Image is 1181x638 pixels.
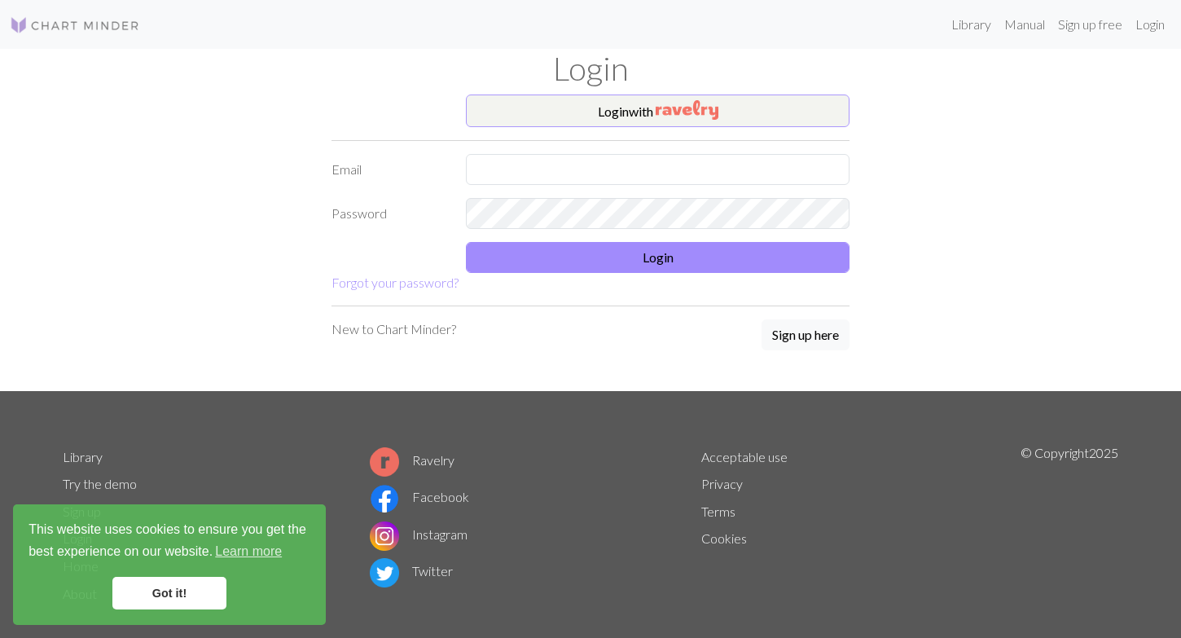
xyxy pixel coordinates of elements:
[701,504,735,519] a: Terms
[945,8,998,41] a: Library
[1129,8,1171,41] a: Login
[762,319,850,352] a: Sign up here
[29,520,310,564] span: This website uses cookies to ensure you get the best experience on our website.
[656,100,718,120] img: Ravelry
[701,476,743,491] a: Privacy
[370,452,454,468] a: Ravelry
[63,449,103,464] a: Library
[370,563,453,579] a: Twitter
[322,154,456,185] label: Email
[370,489,469,504] a: Facebook
[998,8,1051,41] a: Manual
[370,484,399,513] img: Facebook logo
[701,449,788,464] a: Acceptable use
[466,242,850,273] button: Login
[762,319,850,350] button: Sign up here
[331,275,459,290] a: Forgot your password?
[331,319,456,339] p: New to Chart Minder?
[13,504,326,625] div: cookieconsent
[370,526,468,542] a: Instagram
[370,558,399,587] img: Twitter logo
[370,447,399,477] img: Ravelry logo
[1051,8,1129,41] a: Sign up free
[1021,443,1118,608] p: © Copyright 2025
[63,504,101,519] a: Sign up
[53,49,1128,88] h1: Login
[63,476,137,491] a: Try the demo
[213,539,284,564] a: learn more about cookies
[10,15,140,35] img: Logo
[466,95,850,127] button: Loginwith
[370,521,399,551] img: Instagram logo
[112,577,226,609] a: dismiss cookie message
[322,198,456,229] label: Password
[701,530,747,546] a: Cookies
